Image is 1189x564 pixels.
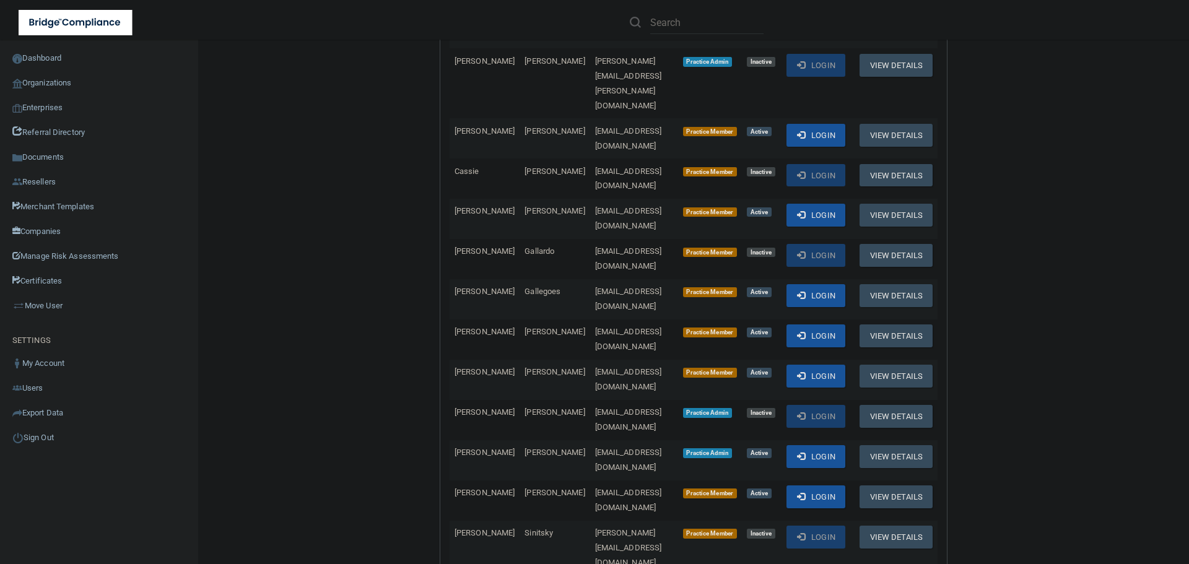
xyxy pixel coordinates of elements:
span: [PERSON_NAME] [455,287,515,296]
img: ic-search.3b580494.png [630,17,641,28]
span: [EMAIL_ADDRESS][DOMAIN_NAME] [595,287,662,311]
span: [PERSON_NAME] [455,528,515,537]
button: Login [786,164,845,187]
span: [EMAIL_ADDRESS][DOMAIN_NAME] [595,167,662,191]
span: [EMAIL_ADDRESS][DOMAIN_NAME] [595,206,662,230]
button: Login [786,445,845,468]
span: [PERSON_NAME] [525,488,585,497]
span: [PERSON_NAME] [455,448,515,457]
span: [EMAIL_ADDRESS][DOMAIN_NAME] [595,246,662,271]
input: Search [650,11,764,34]
button: View Details [860,365,933,388]
span: Practice Member [683,167,737,177]
span: [EMAIL_ADDRESS][DOMAIN_NAME] [595,488,662,512]
button: Login [786,244,845,267]
img: briefcase.64adab9b.png [12,300,25,312]
span: [PERSON_NAME] [525,56,585,66]
span: [PERSON_NAME] [525,407,585,417]
span: Active [747,368,772,378]
img: ic_reseller.de258add.png [12,177,22,187]
button: View Details [860,54,933,77]
span: [PERSON_NAME] [525,367,585,376]
span: Practice Admin [683,57,732,67]
img: icon-export.b9366987.png [12,408,22,418]
span: Practice Member [683,488,737,498]
span: [EMAIL_ADDRESS][DOMAIN_NAME] [595,407,662,432]
button: Login [786,324,845,347]
span: Practice Member [683,368,737,378]
span: Practice Member [683,207,737,217]
span: Active [747,127,772,137]
span: Practice Member [683,529,737,539]
span: [PERSON_NAME] [525,327,585,336]
span: Inactive [747,408,776,418]
label: SETTINGS [12,333,51,348]
img: organization-icon.f8decf85.png [12,79,22,89]
button: Login [786,526,845,549]
img: ic_dashboard_dark.d01f4a41.png [12,54,22,64]
span: Practice Admin [683,408,732,418]
button: Login [786,365,845,388]
button: Login [786,405,845,428]
img: ic_power_dark.7ecde6b1.png [12,432,24,443]
button: View Details [860,526,933,549]
span: Active [747,287,772,297]
button: View Details [860,124,933,147]
button: View Details [860,164,933,187]
img: icon-users.e205127d.png [12,383,22,393]
span: [EMAIL_ADDRESS][DOMAIN_NAME] [595,367,662,391]
span: [PERSON_NAME] [525,167,585,176]
span: [PERSON_NAME] [455,246,515,256]
button: View Details [860,244,933,267]
span: [PERSON_NAME] [525,206,585,215]
button: View Details [860,485,933,508]
span: [PERSON_NAME] [455,488,515,497]
span: Inactive [747,248,776,258]
span: Active [747,328,772,337]
span: [PERSON_NAME] [455,327,515,336]
span: Inactive [747,57,776,67]
button: View Details [860,405,933,428]
span: [PERSON_NAME] [455,206,515,215]
span: [PERSON_NAME] [455,367,515,376]
span: Active [747,488,772,498]
span: Practice Member [683,328,737,337]
span: Sinitsky [525,528,553,537]
span: Practice Admin [683,448,732,458]
button: View Details [860,284,933,307]
button: Login [786,284,845,307]
span: [EMAIL_ADDRESS][DOMAIN_NAME] [595,327,662,351]
span: Practice Member [683,127,737,137]
span: [PERSON_NAME] [525,448,585,457]
span: [PERSON_NAME] [455,126,515,136]
button: Login [786,54,845,77]
button: View Details [860,445,933,468]
span: Active [747,448,772,458]
span: [PERSON_NAME] [455,56,515,66]
span: [PERSON_NAME] [525,126,585,136]
button: Login [786,204,845,227]
span: [EMAIL_ADDRESS][DOMAIN_NAME] [595,448,662,472]
span: Practice Member [683,287,737,297]
span: Active [747,207,772,217]
button: View Details [860,324,933,347]
span: Practice Member [683,248,737,258]
img: ic_user_dark.df1a06c3.png [12,358,22,368]
span: Cassie [455,167,479,176]
button: Login [786,124,845,147]
span: Gallegoes [525,287,560,296]
span: [PERSON_NAME] [455,407,515,417]
img: icon-documents.8dae5593.png [12,153,22,163]
span: [EMAIL_ADDRESS][DOMAIN_NAME] [595,126,662,150]
button: View Details [860,204,933,227]
img: bridge_compliance_login_screen.278c3ca4.svg [19,10,133,35]
button: Login [786,485,845,508]
img: enterprise.0d942306.png [12,104,22,113]
span: Inactive [747,529,776,539]
span: [PERSON_NAME][EMAIL_ADDRESS][PERSON_NAME][DOMAIN_NAME] [595,56,662,110]
span: Gallardo [525,246,554,256]
span: Inactive [747,167,776,177]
